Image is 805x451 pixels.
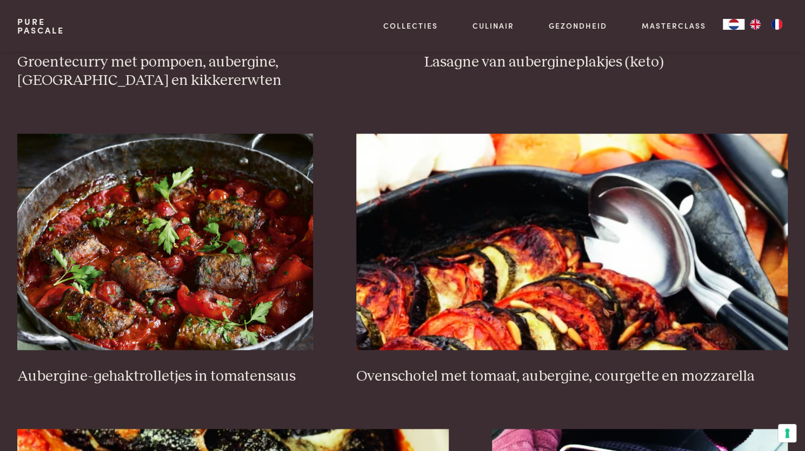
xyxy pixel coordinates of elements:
[17,53,381,90] h3: Groentecurry met pompoen, aubergine, [GEOGRAPHIC_DATA] en kikkererwten
[383,20,438,31] a: Collecties
[723,19,744,30] a: NL
[723,19,788,30] aside: Language selected: Nederlands
[17,134,313,350] img: Aubergine-gehaktrolletjes in tomatensaus
[641,20,706,31] a: Masterclass
[723,19,744,30] div: Language
[778,424,796,442] button: Uw voorkeuren voor toestemming voor trackingtechnologieën
[766,19,788,30] a: FR
[356,134,788,386] a: Ovenschotel met tomaat, aubergine, courgette en mozzarella Ovenschotel met tomaat, aubergine, cou...
[17,17,64,35] a: PurePascale
[744,19,766,30] a: EN
[473,20,514,31] a: Culinair
[424,53,788,72] h3: Lasagne van aubergineplakjes (keto)
[356,134,788,350] img: Ovenschotel met tomaat, aubergine, courgette en mozzarella
[549,20,607,31] a: Gezondheid
[17,134,313,386] a: Aubergine-gehaktrolletjes in tomatensaus Aubergine-gehaktrolletjes in tomatensaus
[356,367,788,386] h3: Ovenschotel met tomaat, aubergine, courgette en mozzarella
[17,367,313,386] h3: Aubergine-gehaktrolletjes in tomatensaus
[744,19,788,30] ul: Language list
